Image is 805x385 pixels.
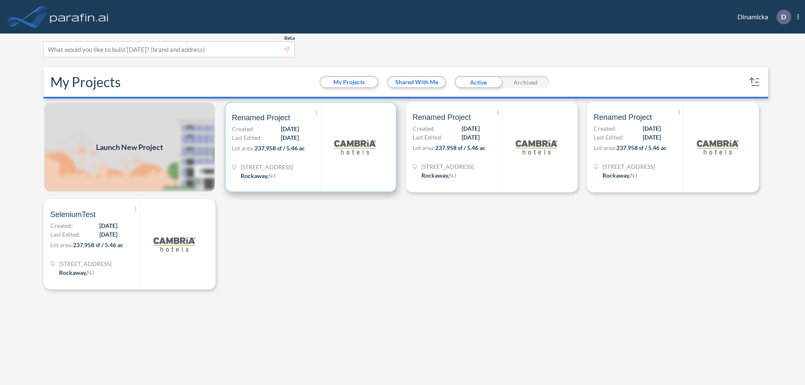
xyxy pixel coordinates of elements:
[87,269,94,276] span: NJ
[421,172,449,179] span: Rockaway ,
[449,172,456,179] span: NJ
[44,102,216,192] a: Launch New Project
[281,124,299,133] span: [DATE]
[284,35,295,41] span: Beta
[99,230,117,239] span: [DATE]
[241,171,275,180] div: Rockaway, NJ
[502,76,549,88] div: Archived
[241,172,268,179] span: Rockaway ,
[594,133,624,142] span: Last Edited:
[462,133,480,142] span: [DATE]
[462,124,480,133] span: [DATE]
[232,113,290,123] span: Renamed Project
[413,144,435,151] span: Lot area:
[232,145,254,152] span: Lot area:
[388,77,445,87] button: Shared With Me
[413,112,471,122] span: Renamed Project
[232,133,262,142] span: Last Edited:
[454,76,502,88] div: Active
[697,126,739,168] img: logo
[99,221,117,230] span: [DATE]
[781,13,786,21] p: D
[602,172,630,179] span: Rockaway ,
[321,77,377,87] button: My Projects
[602,171,637,180] div: Rockaway, NJ
[232,124,254,133] span: Created:
[602,162,655,171] span: 321 Mt Hope Ave
[594,144,616,151] span: Lot area:
[268,172,275,179] span: NJ
[630,172,637,179] span: NJ
[643,124,661,133] span: [DATE]
[421,171,456,180] div: Rockaway, NJ
[48,8,110,25] img: logo
[50,241,73,248] span: Lot area:
[241,163,293,171] span: 321 Mt Hope Ave
[334,126,376,168] img: logo
[421,162,474,171] span: 321 Mt Hope Ave
[44,102,216,192] img: add
[725,10,799,24] div: Dinamicka
[413,133,443,142] span: Last Edited:
[50,230,80,239] span: Last Edited:
[50,74,121,90] h2: My Projects
[435,144,486,151] span: 237,958 sf / 5.46 ac
[748,75,761,89] button: sort
[643,133,661,142] span: [DATE]
[153,223,195,265] img: logo
[254,145,305,152] span: 237,958 sf / 5.46 ac
[96,142,163,153] span: Launch New Project
[59,268,94,277] div: Rockaway, NJ
[516,126,558,168] img: logo
[594,112,652,122] span: Renamed Project
[413,124,435,133] span: Created:
[281,133,299,142] span: [DATE]
[616,144,667,151] span: 237,958 sf / 5.46 ac
[50,221,73,230] span: Created:
[73,241,123,248] span: 237,958 sf / 5.46 ac
[59,259,112,268] span: 321 Mt Hope Ave
[594,124,616,133] span: Created:
[50,209,96,220] span: SeleniumTest
[59,269,87,276] span: Rockaway ,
